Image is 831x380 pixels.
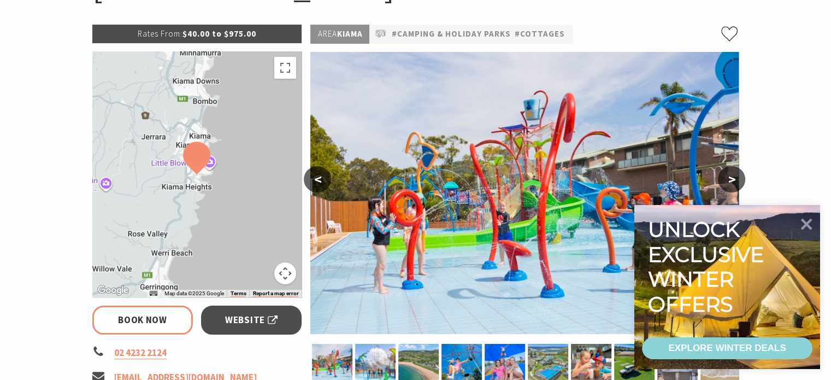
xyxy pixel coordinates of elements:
[92,25,302,43] p: $40.00 to $975.00
[310,52,739,334] img: Sunny's Aquaventure Park at BIG4 Easts Beach Kiama Holiday Park
[274,262,296,284] button: Map camera controls
[92,306,193,335] a: Book Now
[718,166,745,192] button: >
[230,290,246,297] a: Terms (opens in new tab)
[274,57,296,79] button: Toggle fullscreen view
[252,290,298,297] a: Report a map error
[310,25,369,44] p: Kiama
[642,337,812,359] a: EXPLORE WINTER DEALS
[138,28,182,39] span: Rates From:
[391,27,510,41] a: #Camping & Holiday Parks
[95,283,131,297] a: Click to see this area on Google Maps
[648,217,769,317] div: Unlock exclusive winter offers
[114,347,167,359] a: 02 4232 2124
[150,290,157,297] button: Keyboard shortcuts
[317,28,337,39] span: Area
[514,27,564,41] a: #Cottages
[164,290,223,296] span: Map data ©2025 Google
[304,166,331,192] button: <
[225,313,278,328] span: Website
[201,306,302,335] a: Website
[668,337,786,359] div: EXPLORE WINTER DEALS
[95,283,131,297] img: Google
